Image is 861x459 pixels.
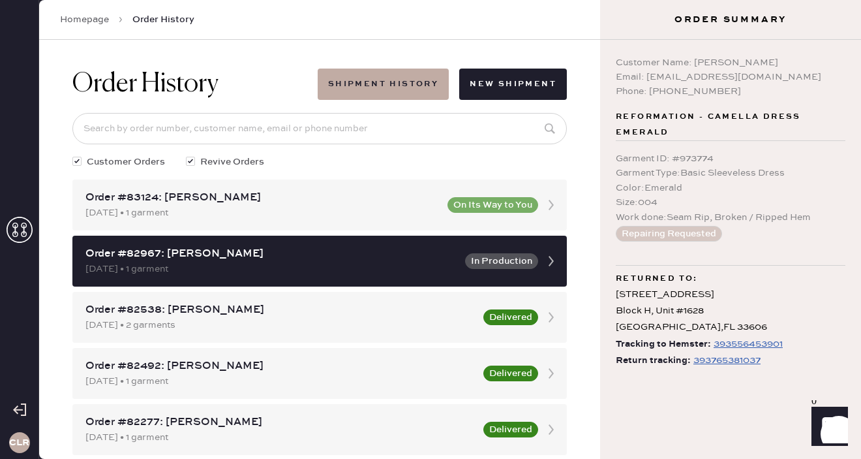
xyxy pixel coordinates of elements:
div: Email: [EMAIL_ADDRESS][DOMAIN_NAME] [616,70,845,84]
span: Order History [132,13,194,26]
button: Shipment History [318,69,449,100]
div: Garment Type : Basic Sleeveless Dress [616,166,845,180]
div: Garment ID : # 973774 [616,151,845,166]
div: Customer Name: [PERSON_NAME] [616,55,845,70]
span: Return tracking: [616,353,691,369]
div: [DATE] • 2 garments [85,318,476,332]
div: [DATE] • 1 garment [85,262,457,276]
a: 393765381037 [691,353,761,369]
a: Homepage [60,13,109,26]
button: Delivered [483,309,538,325]
div: Order #82277: [PERSON_NAME] [85,415,476,430]
span: Tracking to Hemster: [616,336,711,353]
h3: Order Summary [600,13,861,26]
a: 393556453901 [711,336,783,353]
div: Color : Emerald [616,181,845,195]
div: [DATE] • 1 garment [85,430,476,445]
div: Work done : Seam Rip, Broken / Ripped Hem [616,210,845,225]
div: Order #82538: [PERSON_NAME] [85,302,476,318]
div: Phone: [PHONE_NUMBER] [616,84,845,99]
h3: CLR [9,438,29,447]
div: Size : 004 [616,195,845,210]
button: On Its Way to You [447,197,538,213]
button: In Production [465,253,538,269]
h1: Order History [72,69,219,100]
div: Order #82967: [PERSON_NAME] [85,246,457,262]
span: Customer Orders [87,155,165,169]
div: [STREET_ADDRESS] Block H, Unit #1628 [GEOGRAPHIC_DATA] , FL 33606 [616,287,845,336]
div: https://www.fedex.com/apps/fedextrack/?tracknumbers=393556453901&cntry_code=US [714,336,783,352]
button: Delivered [483,422,538,437]
span: Revive Orders [200,155,264,169]
button: Repairing Requested [616,226,722,242]
div: [DATE] • 1 garment [85,374,476,388]
button: Delivered [483,366,538,381]
span: Returned to: [616,271,698,287]
div: [DATE] • 1 garment [85,206,440,220]
button: New Shipment [459,69,567,100]
span: Reformation - Camella Dress Emerald [616,109,845,140]
div: Order #83124: [PERSON_NAME] [85,190,440,206]
input: Search by order number, customer name, email or phone number [72,113,567,144]
div: Order #82492: [PERSON_NAME] [85,358,476,374]
div: https://www.fedex.com/apps/fedextrack/?tracknumbers=393765381037&cntry_code=US [693,353,761,368]
iframe: Front Chat [799,400,855,456]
